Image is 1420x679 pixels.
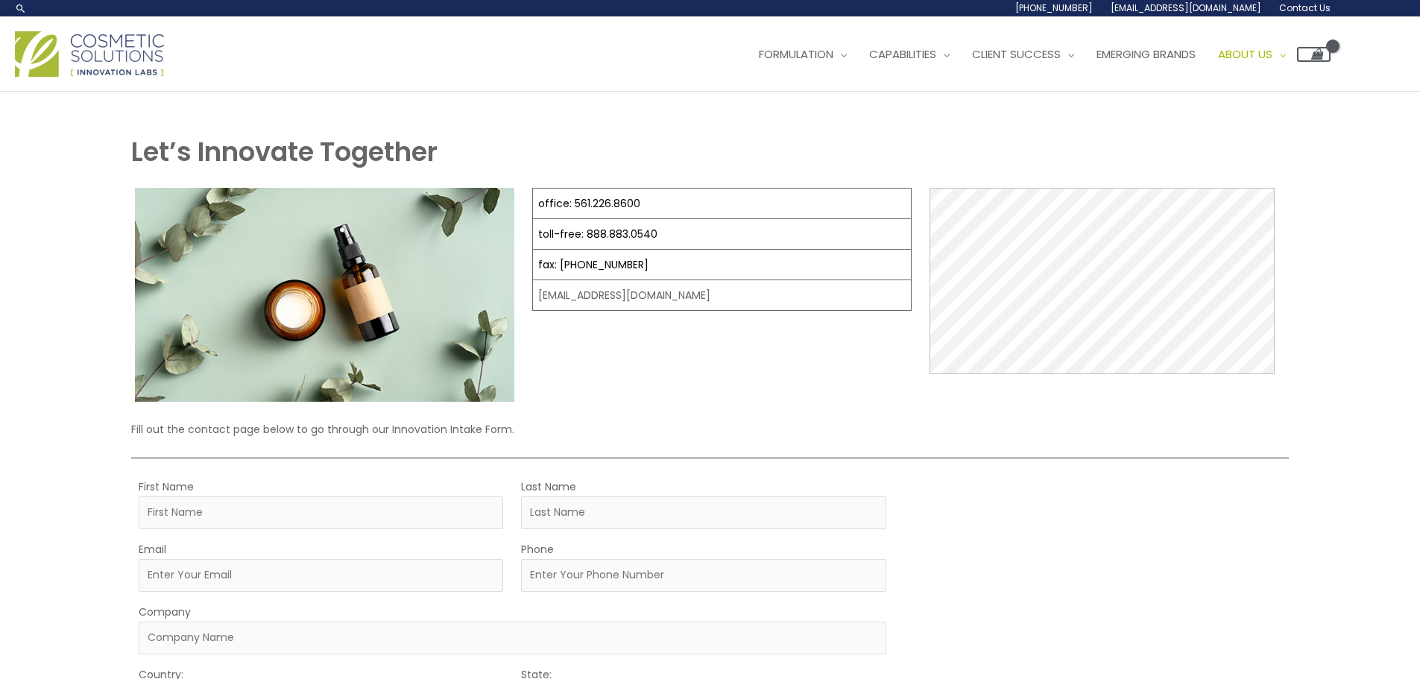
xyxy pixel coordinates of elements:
label: Company [139,602,191,622]
img: Contact page image for private label skincare manufacturer Cosmetic solutions shows a skin care b... [135,188,514,402]
input: First Name [139,496,503,529]
span: Capabilities [869,46,936,62]
a: Emerging Brands [1085,32,1207,77]
span: [EMAIL_ADDRESS][DOMAIN_NAME] [1111,1,1261,14]
label: Email [139,540,166,559]
span: Formulation [759,46,833,62]
a: View Shopping Cart, empty [1297,47,1331,62]
a: Search icon link [15,2,27,14]
a: fax: [PHONE_NUMBER] [538,257,649,272]
span: Contact Us [1279,1,1331,14]
a: Capabilities [858,32,961,77]
input: Company Name [139,622,886,654]
a: About Us [1207,32,1297,77]
a: office: 561.226.8600 [538,196,640,211]
a: Client Success [961,32,1085,77]
span: [PHONE_NUMBER] [1015,1,1093,14]
span: Emerging Brands [1096,46,1196,62]
input: Last Name [521,496,886,529]
a: toll-free: 888.883.0540 [538,227,657,241]
a: Formulation [748,32,858,77]
td: [EMAIL_ADDRESS][DOMAIN_NAME] [533,280,912,311]
img: Cosmetic Solutions Logo [15,31,164,77]
p: Fill out the contact page below to go through our Innovation Intake Form. [131,420,1288,439]
label: Phone [521,540,554,559]
strong: Let’s Innovate Together [131,133,438,170]
label: Last Name [521,477,576,496]
input: Enter Your Phone Number [521,559,886,592]
span: About Us [1218,46,1272,62]
nav: Site Navigation [736,32,1331,77]
label: First Name [139,477,194,496]
input: Enter Your Email [139,559,503,592]
span: Client Success [972,46,1061,62]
